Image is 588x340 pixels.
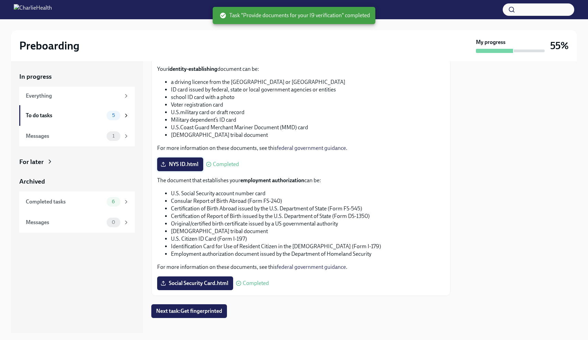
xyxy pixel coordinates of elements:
li: [DEMOGRAPHIC_DATA] tribal document [171,228,445,235]
li: Certification of Birth Abroad issued by the U.S. Department of State (Form FS-545) [171,205,445,212]
h2: Preboarding [19,39,79,53]
a: In progress [19,72,135,81]
li: Original/certified birth certificate issued by a US governmental authority [171,220,445,228]
span: Social Security Card.html [162,280,228,287]
li: U.S.military card or draft record [171,109,445,116]
button: Next task:Get fingerprinted [151,304,227,318]
p: Your document can be: [157,65,445,73]
li: U.S.Coast Guard Merchant Mariner Document (MMD) card [171,124,445,131]
span: Completed [213,162,239,167]
li: [DEMOGRAPHIC_DATA] tribal document [171,131,445,139]
li: Certification of Report of Birth issued by the U.S. Department of State (Form DS-1350) [171,212,445,220]
a: Messages1 [19,126,135,146]
p: The document that establishes your can be: [157,177,445,184]
li: Military dependent’s ID card [171,116,445,124]
p: For more information on these documents, see this . [157,144,445,152]
strong: identity-establishing [168,66,217,72]
li: ID card issued by federal, state or local government agencies or entities [171,86,445,94]
a: Messages0 [19,212,135,233]
li: U.S. Social Security account number card [171,190,445,197]
strong: employment authorization [240,177,304,184]
a: To do tasks5 [19,105,135,126]
img: CharlieHealth [14,4,52,15]
h3: 55% [550,40,569,52]
a: Completed tasks6 [19,191,135,212]
a: Everything [19,87,135,105]
li: school ID card with a photo [171,94,445,101]
div: To do tasks [26,112,104,119]
li: Identification Card for Use of Resident Citizen in the [DEMOGRAPHIC_DATA] (Form I-179) [171,243,445,250]
div: Messages [26,132,104,140]
span: 6 [108,199,119,204]
span: Completed [243,281,269,286]
li: Voter registration card [171,101,445,109]
strong: My progress [476,39,505,46]
div: Everything [26,92,120,100]
label: Social Security Card.html [157,276,233,290]
li: Employment authorization document issued by the Department of Homeland Security [171,250,445,258]
li: a driving licence from the [GEOGRAPHIC_DATA] or [GEOGRAPHIC_DATA] [171,78,445,86]
div: Messages [26,219,104,226]
a: For later [19,157,135,166]
div: For later [19,157,44,166]
a: Archived [19,177,135,186]
li: Consular Report of Birth Abroad (Form FS-240) [171,197,445,205]
div: Completed tasks [26,198,104,206]
li: U.S. Citizen ID Card (Form I-197) [171,235,445,243]
label: NYS ID.html [157,157,203,171]
a: federal government guidance [277,145,346,151]
span: Task "Provide documents for your I9 verification" completed [220,12,370,19]
span: NYS ID.html [162,161,198,168]
span: 0 [108,220,119,225]
span: 1 [108,133,119,139]
a: federal government guidance [277,264,346,270]
span: Next task : Get fingerprinted [156,308,222,315]
span: 5 [108,113,119,118]
p: For more information on these documents, see this . [157,263,445,271]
